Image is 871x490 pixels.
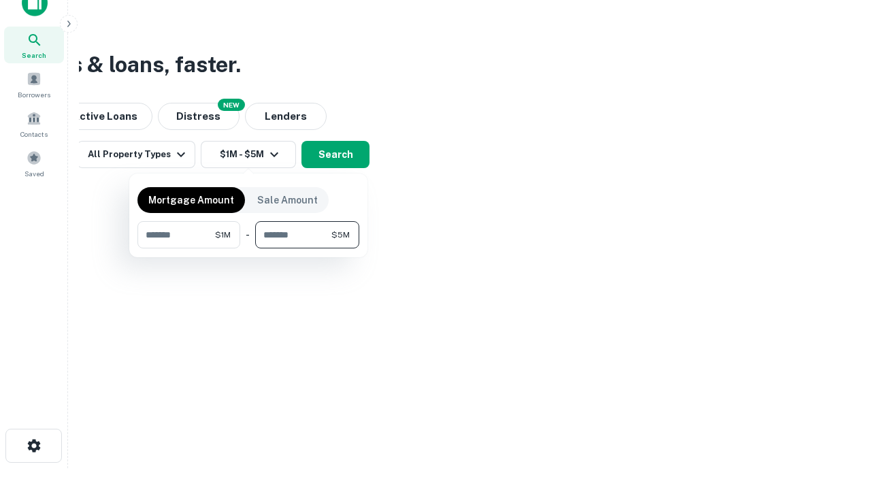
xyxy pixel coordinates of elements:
[148,193,234,208] p: Mortgage Amount
[215,229,231,241] span: $1M
[803,381,871,446] iframe: Chat Widget
[246,221,250,248] div: -
[257,193,318,208] p: Sale Amount
[331,229,350,241] span: $5M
